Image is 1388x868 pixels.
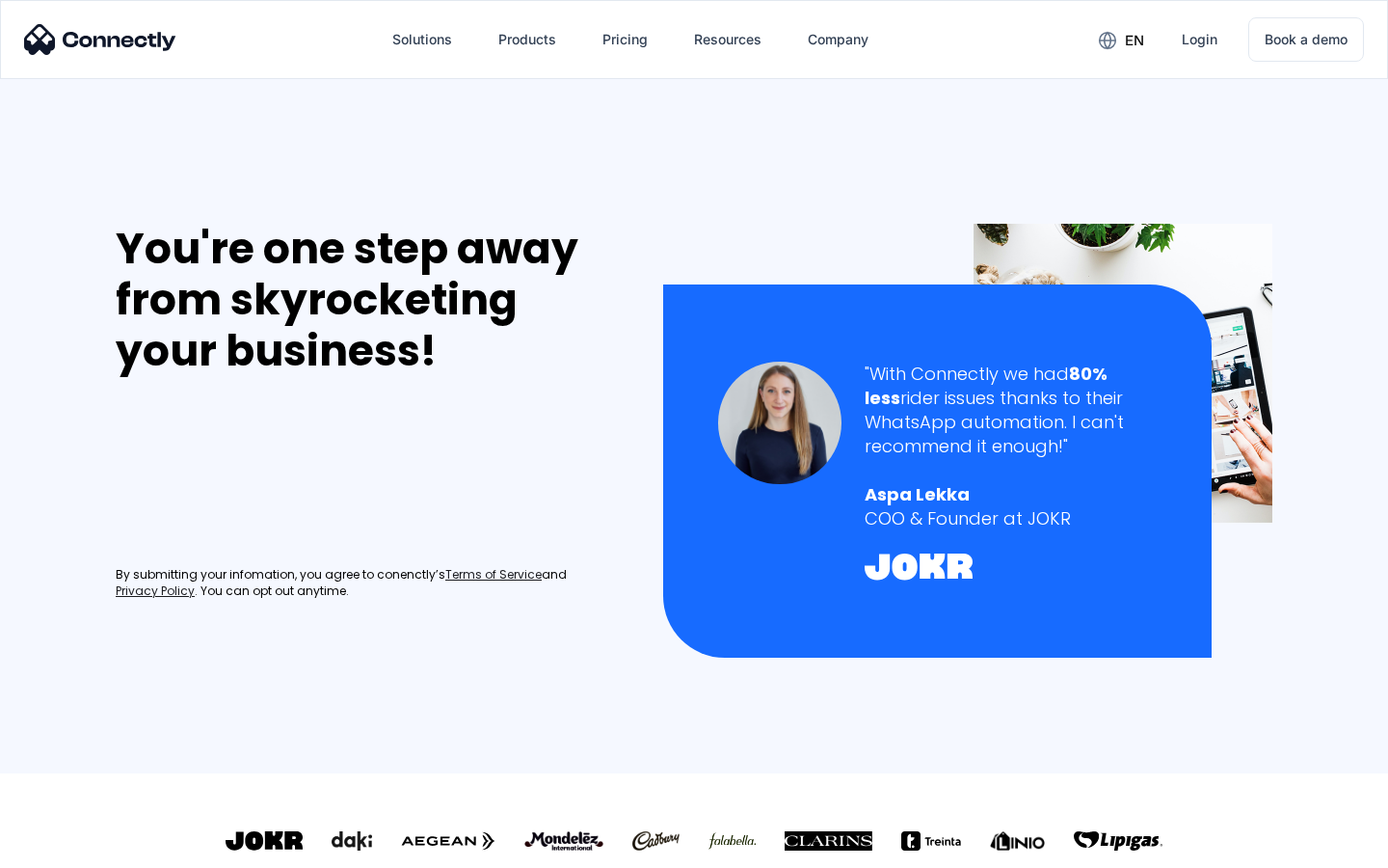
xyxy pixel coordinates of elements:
div: Resources [694,26,761,53]
div: You're one step away from skyrocketing your business! [116,224,623,376]
strong: Aspa Lekka [865,482,970,506]
div: Pricing [602,26,648,53]
div: Resources [679,16,777,63]
strong: 80% less [865,362,1108,410]
iframe: Form 0 [116,399,405,544]
div: Solutions [377,16,467,63]
div: Login [1182,26,1217,53]
a: Book a demo [1248,17,1364,62]
div: Products [483,16,572,63]
div: en [1125,27,1144,54]
div: en [1083,25,1159,54]
div: COO & Founder at JOKR [865,506,1157,530]
aside: Language selected: English [19,834,116,861]
a: Pricing [587,16,663,63]
div: Products [498,26,556,53]
a: Terms of Service [445,567,542,583]
div: "With Connectly we had rider issues thanks to their WhatsApp automation. I can't recommend it eno... [865,362,1157,459]
div: Company [808,26,868,53]
div: By submitting your infomation, you agree to conenctly’s and . You can opt out anytime. [116,567,623,600]
a: Privacy Policy [116,583,195,600]
div: Solutions [392,26,452,53]
a: Login [1166,16,1233,63]
ul: Language list [39,834,116,861]
div: Company [792,16,884,63]
img: Connectly Logo [24,24,176,55]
